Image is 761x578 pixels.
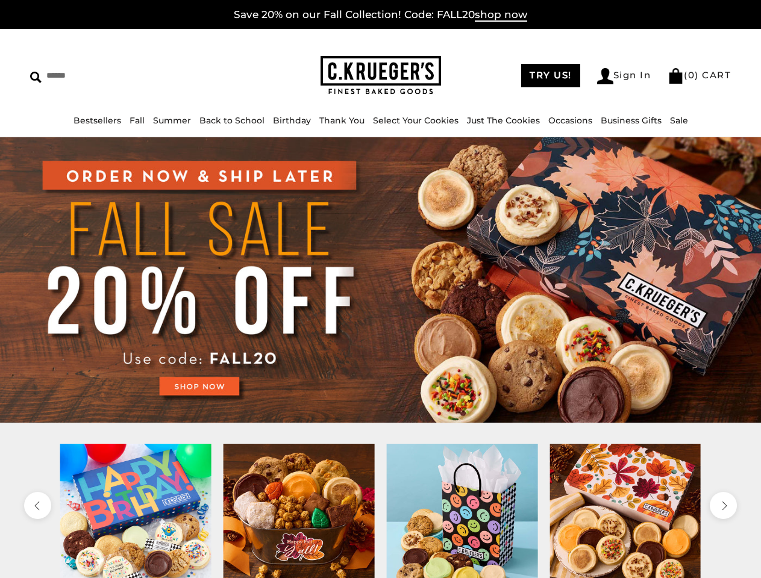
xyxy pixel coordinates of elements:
[467,115,540,126] a: Just The Cookies
[668,68,684,84] img: Bag
[130,115,145,126] a: Fall
[521,64,580,87] a: TRY US!
[710,492,737,519] button: next
[601,115,662,126] a: Business Gifts
[670,115,688,126] a: Sale
[24,492,51,519] button: previous
[273,115,311,126] a: Birthday
[74,115,121,126] a: Bestsellers
[475,8,527,22] span: shop now
[234,8,527,22] a: Save 20% on our Fall Collection! Code: FALL20shop now
[597,68,613,84] img: Account
[30,72,42,83] img: Search
[688,69,695,81] span: 0
[597,68,651,84] a: Sign In
[321,56,441,95] img: C.KRUEGER'S
[199,115,265,126] a: Back to School
[319,115,365,126] a: Thank You
[668,69,731,81] a: (0) CART
[548,115,592,126] a: Occasions
[373,115,459,126] a: Select Your Cookies
[30,66,190,85] input: Search
[153,115,191,126] a: Summer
